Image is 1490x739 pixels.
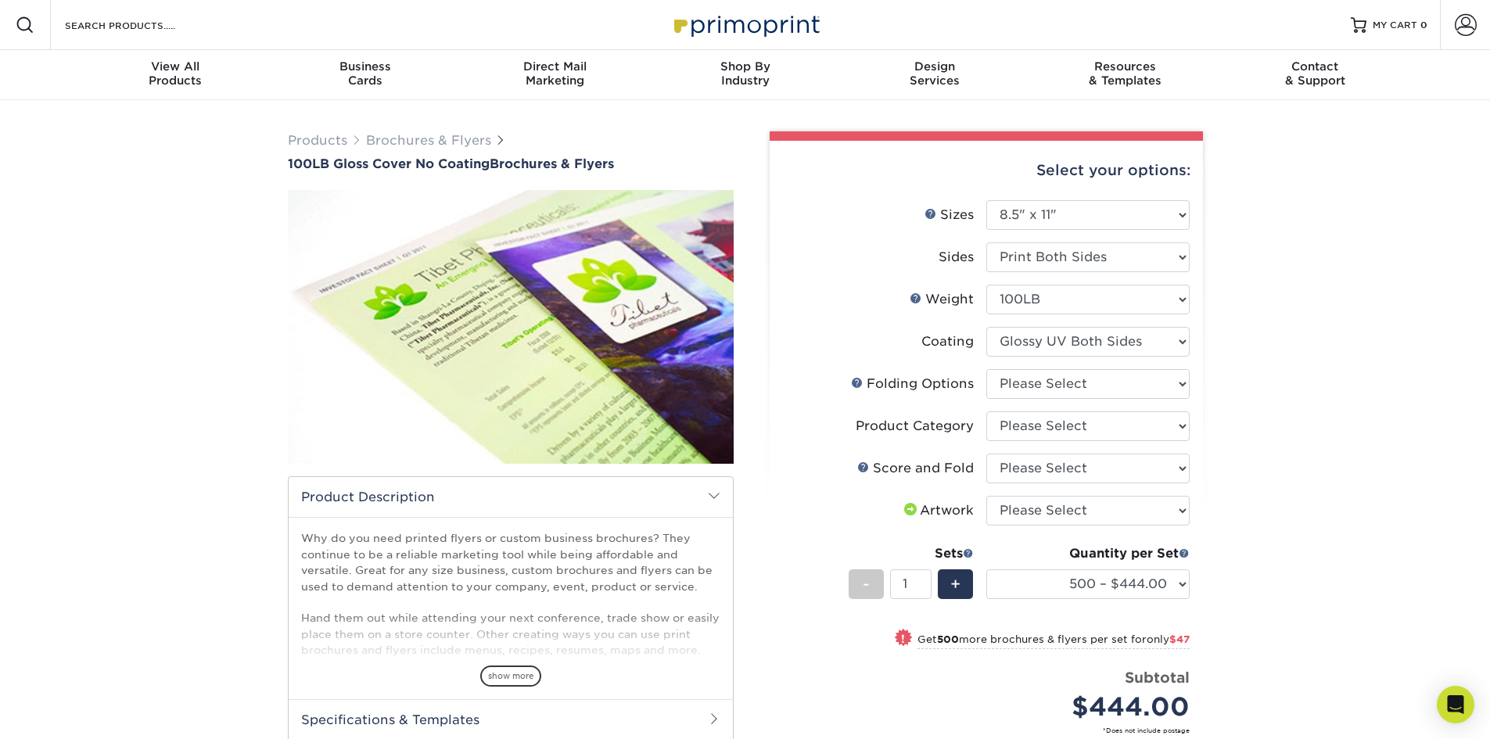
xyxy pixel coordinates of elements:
span: MY CART [1373,19,1417,32]
div: Folding Options [851,375,974,393]
div: Weight [910,290,974,309]
div: Products [81,59,271,88]
div: & Support [1220,59,1410,88]
div: Artwork [901,501,974,520]
a: Brochures & Flyers [366,133,491,148]
span: only [1147,633,1190,645]
input: SEARCH PRODUCTS..... [63,16,216,34]
span: Direct Mail [460,59,650,74]
span: Business [270,59,460,74]
span: Contact [1220,59,1410,74]
h1: Brochures & Flyers [288,156,734,171]
a: Resources& Templates [1030,50,1220,100]
span: 0 [1420,20,1427,30]
div: Sizes [925,206,974,224]
div: Select your options: [782,141,1190,200]
div: Sets [849,544,974,563]
div: Services [840,59,1030,88]
p: Why do you need printed flyers or custom business brochures? They continue to be a reliable marke... [301,530,720,722]
a: Contact& Support [1220,50,1410,100]
div: Coating [921,332,974,351]
span: Shop By [650,59,840,74]
a: Shop ByIndustry [650,50,840,100]
div: Score and Fold [857,459,974,478]
strong: 500 [937,633,959,645]
img: 100LB Gloss Cover<br/>No Coating 01 [288,173,734,481]
span: Design [840,59,1030,74]
span: Resources [1030,59,1220,74]
small: *Does not include postage [795,726,1190,735]
a: Direct MailMarketing [460,50,650,100]
div: Sides [939,248,974,267]
div: & Templates [1030,59,1220,88]
img: Primoprint [667,8,824,41]
span: show more [480,665,541,687]
span: ! [901,630,905,647]
span: View All [81,59,271,74]
span: - [863,572,870,596]
div: $444.00 [998,688,1190,726]
div: Quantity per Set [986,544,1190,563]
a: Products [288,133,347,148]
iframe: Google Customer Reviews [4,691,133,734]
span: $47 [1169,633,1190,645]
span: 100LB Gloss Cover No Coating [288,156,490,171]
a: DesignServices [840,50,1030,100]
strong: Subtotal [1125,669,1190,686]
span: + [950,572,960,596]
a: 100LB Gloss Cover No CoatingBrochures & Flyers [288,156,734,171]
a: BusinessCards [270,50,460,100]
small: Get more brochures & flyers per set for [917,633,1190,649]
div: Open Intercom Messenger [1437,686,1474,723]
a: View AllProducts [81,50,271,100]
div: Cards [270,59,460,88]
h2: Product Description [289,477,733,517]
div: Marketing [460,59,650,88]
div: Product Category [856,417,974,436]
div: Industry [650,59,840,88]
